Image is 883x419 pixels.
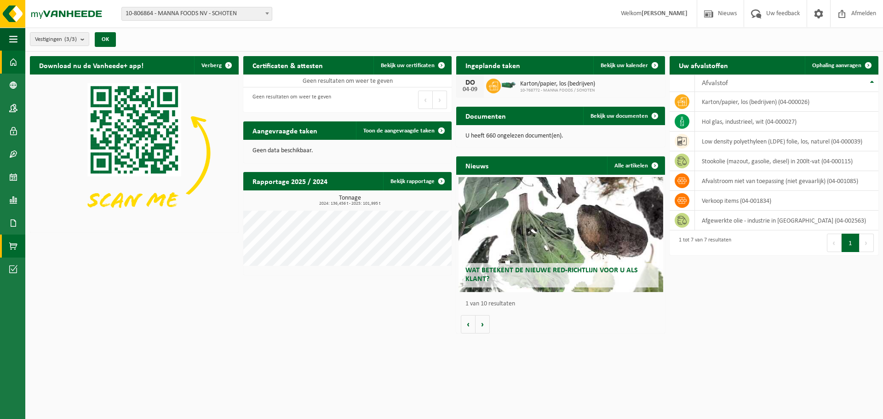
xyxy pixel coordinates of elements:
a: Bekijk uw certificaten [373,56,451,75]
span: Verberg [201,63,222,69]
p: Geen data beschikbaar. [252,148,443,154]
span: Ophaling aanvragen [812,63,861,69]
button: Vestigingen(3/3) [30,32,89,46]
a: Toon de aangevraagde taken [356,121,451,140]
div: 04-09 [461,86,479,93]
div: Geen resultaten om weer te geven [248,90,331,110]
a: Bekijk uw kalender [593,56,664,75]
strong: [PERSON_NAME] [642,10,688,17]
td: afgewerkte olie - industrie in [GEOGRAPHIC_DATA] (04-002563) [695,211,878,230]
p: U heeft 660 ongelezen document(en). [465,133,656,139]
h2: Rapportage 2025 / 2024 [243,172,337,190]
h2: Certificaten & attesten [243,56,332,74]
h2: Aangevraagde taken [243,121,327,139]
h2: Documenten [456,107,515,125]
h2: Ingeplande taken [456,56,529,74]
p: 1 van 10 resultaten [465,301,660,307]
button: Volgende [476,315,490,333]
span: Toon de aangevraagde taken [363,128,435,134]
div: 1 tot 7 van 7 resultaten [674,233,731,253]
button: 1 [842,234,860,252]
button: Verberg [194,56,238,75]
span: Wat betekent de nieuwe RED-richtlijn voor u als klant? [465,267,638,283]
span: 10-806864 - MANNA FOODS NV - SCHOTEN [122,7,272,20]
button: Next [433,91,447,109]
a: Ophaling aanvragen [805,56,877,75]
span: Bekijk uw documenten [591,113,648,119]
div: DO [461,79,479,86]
h2: Nieuws [456,156,498,174]
h2: Download nu de Vanheede+ app! [30,56,153,74]
button: Previous [418,91,433,109]
span: Bekijk uw kalender [601,63,648,69]
span: Bekijk uw certificaten [381,63,435,69]
a: Bekijk rapportage [383,172,451,190]
td: afvalstroom niet van toepassing (niet gevaarlijk) (04-001085) [695,171,878,191]
h3: Tonnage [248,195,452,206]
td: low density polyethyleen (LDPE) folie, los, naturel (04-000039) [695,132,878,151]
count: (3/3) [64,36,77,42]
button: OK [95,32,116,47]
span: 2024: 136,456 t - 2025: 101,995 t [248,201,452,206]
td: stookolie (mazout, gasolie, diesel) in 200lt-vat (04-000115) [695,151,878,171]
td: verkoop items (04-001834) [695,191,878,211]
h2: Uw afvalstoffen [670,56,737,74]
img: Download de VHEPlus App [30,75,239,231]
span: Vestigingen [35,33,77,46]
a: Alle artikelen [607,156,664,175]
span: 10-768772 - MANNA FOODS / SCHOTEN [520,88,595,93]
td: Geen resultaten om weer te geven [243,75,452,87]
img: HK-XZ-20-GN-01 [501,81,516,89]
button: Previous [827,234,842,252]
span: Afvalstof [702,80,728,87]
span: 10-806864 - MANNA FOODS NV - SCHOTEN [121,7,272,21]
span: Karton/papier, los (bedrijven) [520,80,595,88]
a: Bekijk uw documenten [583,107,664,125]
button: Next [860,234,874,252]
td: karton/papier, los (bedrijven) (04-000026) [695,92,878,112]
a: Wat betekent de nieuwe RED-richtlijn voor u als klant? [459,177,663,292]
td: hol glas, industrieel, wit (04-000027) [695,112,878,132]
button: Vorige [461,315,476,333]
